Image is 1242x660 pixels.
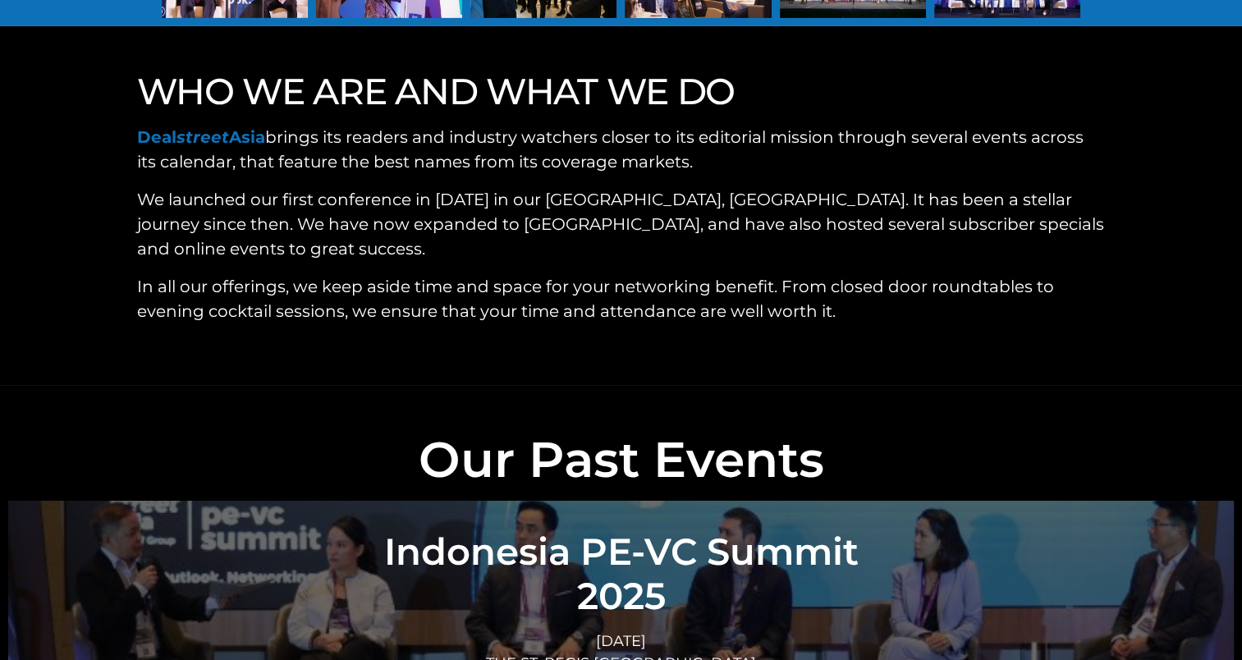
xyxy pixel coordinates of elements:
h2: Indonesia PE-VC Summit 2025 [37,529,1205,618]
strong: Deal Asia [137,127,265,147]
div: WHO WE ARE AND WHAT WE DO [137,76,1106,108]
h2: Our Past Events [8,435,1234,484]
p: brings its readers and industry watchers closer to its editorial mission through several events a... [137,125,1106,174]
p: In all our offerings, we keep aside time and space for your networking benefit. From closed door ... [137,274,1106,323]
p: We launched our first conference in [DATE] in our [GEOGRAPHIC_DATA], [GEOGRAPHIC_DATA]. It has be... [137,187,1106,261]
em: street [176,127,229,147]
a: DealstreetAsia [137,127,265,147]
